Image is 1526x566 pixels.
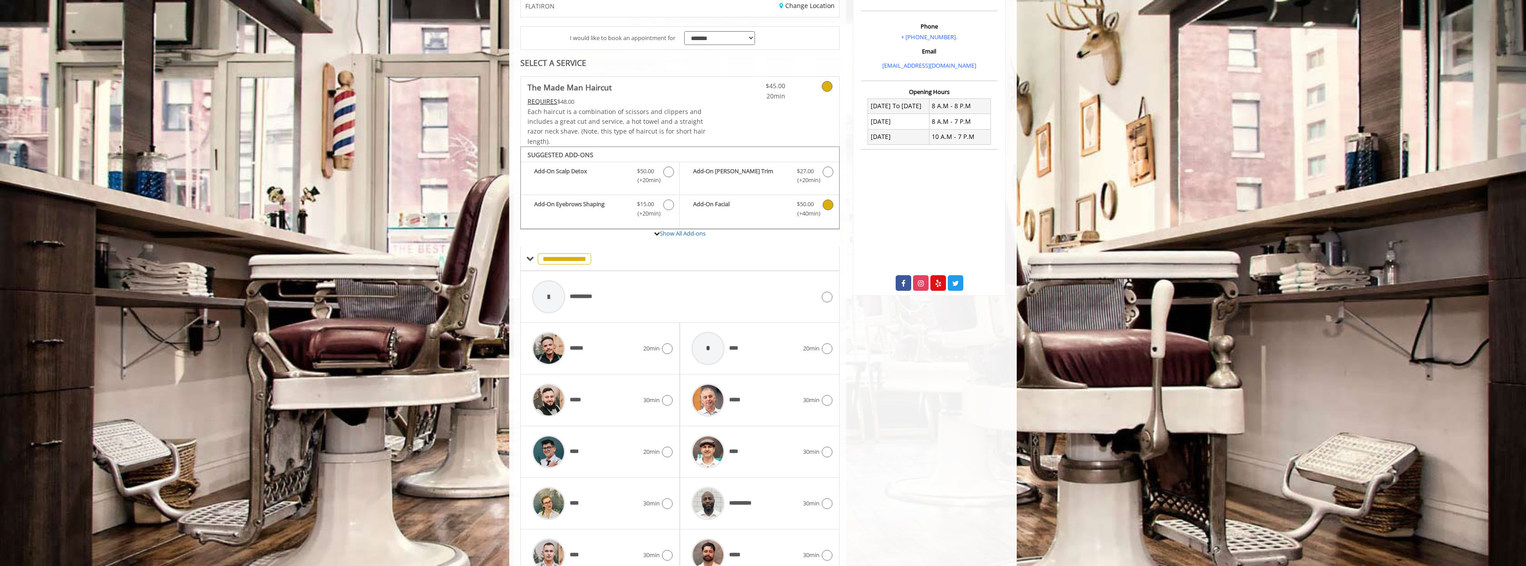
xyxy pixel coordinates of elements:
span: 30min [803,447,820,456]
span: (+20min ) [633,175,659,185]
label: Add-On Scalp Detox [525,167,675,187]
td: 10 A.M - 7 P.M [929,129,990,144]
span: $50.00 [637,167,654,176]
td: 8 A.M - 7 P.M [929,114,990,129]
span: 20min [803,344,820,353]
span: (+40min ) [792,209,818,218]
td: 8 A.M - 8 P.M [929,98,990,114]
div: $48.00 [528,97,706,106]
a: [EMAIL_ADDRESS][DOMAIN_NAME] [882,61,976,69]
span: 30min [803,550,820,560]
span: 30min [643,550,660,560]
span: 30min [643,499,660,508]
span: 30min [803,395,820,405]
td: [DATE] To [DATE] [868,98,929,114]
span: FLATIRON [525,3,555,9]
span: 20min [643,447,660,456]
h3: Opening Hours [861,89,998,95]
a: Show All Add-ons [660,229,706,237]
span: 30min [803,499,820,508]
b: SUGGESTED ADD-ONS [528,151,593,159]
span: (+20min ) [633,209,659,218]
h3: Email [863,48,995,54]
b: Add-On Facial [693,200,787,218]
span: 20min [733,91,785,101]
label: Add-On Beard Trim [684,167,834,187]
label: Add-On Facial [684,200,834,220]
span: (+20min ) [792,175,818,185]
td: [DATE] [868,129,929,144]
a: + [PHONE_NUMBER]. [901,33,957,41]
b: Add-On [PERSON_NAME] Trim [693,167,787,185]
div: The Made Man Haircut Add-onS [520,147,840,229]
span: I would like to book an appointment for [570,33,675,43]
span: This service needs some Advance to be paid before we block your appointment [528,97,557,106]
td: [DATE] [868,114,929,129]
b: Add-On Scalp Detox [534,167,628,185]
span: 20min [643,344,660,353]
span: Each haircut is a combination of scissors and clippers and includes a great cut and service, a ho... [528,107,706,146]
label: Add-On Eyebrows Shaping [525,200,675,220]
span: $15.00 [637,200,654,209]
span: 30min [643,395,660,405]
b: The Made Man Haircut [528,81,612,94]
h3: Phone [863,23,995,29]
span: $50.00 [797,200,814,209]
span: $27.00 [797,167,814,176]
a: Change Location [779,1,835,10]
div: SELECT A SERVICE [520,59,840,67]
b: Add-On Eyebrows Shaping [534,200,628,218]
span: $45.00 [733,81,785,91]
